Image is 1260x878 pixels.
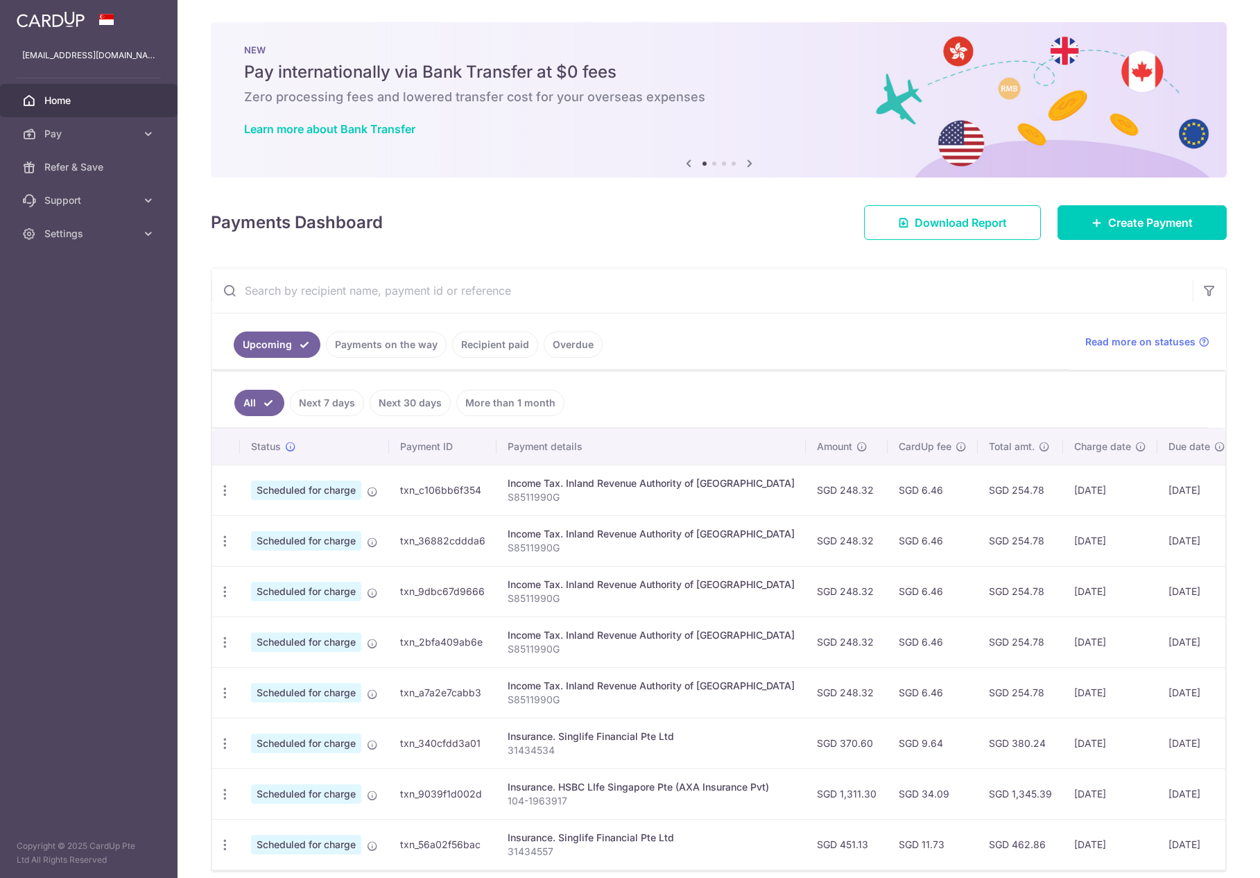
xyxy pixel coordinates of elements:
span: Support [44,193,136,207]
a: Next 30 days [370,390,451,416]
a: More than 1 month [456,390,564,416]
td: [DATE] [1157,768,1236,819]
td: [DATE] [1157,515,1236,566]
a: Create Payment [1058,205,1227,240]
p: NEW [244,44,1193,55]
div: Insurance. HSBC LIfe Singapore Pte (AXA Insurance Pvt) [508,780,795,794]
td: SGD 254.78 [978,667,1063,718]
img: CardUp [17,11,85,28]
td: SGD 462.86 [978,819,1063,870]
span: Amount [817,440,852,454]
span: Read more on statuses [1085,335,1196,349]
td: SGD 11.73 [888,819,978,870]
td: SGD 6.46 [888,566,978,617]
td: [DATE] [1157,566,1236,617]
div: Income Tax. Inland Revenue Authority of [GEOGRAPHIC_DATA] [508,578,795,592]
td: txn_9dbc67d9666 [389,566,497,617]
td: txn_a7a2e7cabb3 [389,667,497,718]
span: Charge date [1074,440,1131,454]
span: Scheduled for charge [251,835,361,854]
td: SGD 248.32 [806,667,888,718]
a: Download Report [864,205,1041,240]
td: txn_56a02f56bac [389,819,497,870]
p: 31434534 [508,743,795,757]
span: Create Payment [1108,214,1193,231]
h6: Zero processing fees and lowered transfer cost for your overseas expenses [244,89,1193,105]
span: Download Report [915,214,1007,231]
p: S8511990G [508,642,795,656]
p: S8511990G [508,592,795,605]
td: SGD 34.09 [888,768,978,819]
th: Payment ID [389,429,497,465]
td: SGD 9.64 [888,718,978,768]
td: txn_9039f1d002d [389,768,497,819]
td: SGD 1,345.39 [978,768,1063,819]
a: All [234,390,284,416]
a: Upcoming [234,332,320,358]
span: Refer & Save [44,160,136,174]
td: SGD 6.46 [888,667,978,718]
a: Read more on statuses [1085,335,1209,349]
td: SGD 254.78 [978,465,1063,515]
td: [DATE] [1063,768,1157,819]
td: SGD 254.78 [978,617,1063,667]
td: SGD 6.46 [888,465,978,515]
td: [DATE] [1063,515,1157,566]
a: Recipient paid [452,332,538,358]
span: Home [44,94,136,107]
a: Learn more about Bank Transfer [244,122,415,136]
span: CardUp fee [899,440,951,454]
a: Payments on the way [326,332,447,358]
div: Insurance. Singlife Financial Pte Ltd [508,831,795,845]
span: Settings [44,227,136,241]
span: Scheduled for charge [251,531,361,551]
p: S8511990G [508,541,795,555]
span: Scheduled for charge [251,683,361,703]
div: Income Tax. Inland Revenue Authority of [GEOGRAPHIC_DATA] [508,527,795,541]
td: SGD 451.13 [806,819,888,870]
span: Due date [1168,440,1210,454]
td: SGD 248.32 [806,465,888,515]
td: [DATE] [1157,667,1236,718]
td: txn_2bfa409ab6e [389,617,497,667]
h4: Payments Dashboard [211,210,383,235]
td: SGD 380.24 [978,718,1063,768]
td: [DATE] [1157,718,1236,768]
div: Insurance. Singlife Financial Pte Ltd [508,730,795,743]
div: Income Tax. Inland Revenue Authority of [GEOGRAPHIC_DATA] [508,476,795,490]
td: [DATE] [1157,465,1236,515]
td: SGD 248.32 [806,515,888,566]
a: Overdue [544,332,603,358]
p: [EMAIL_ADDRESS][DOMAIN_NAME] [22,49,155,62]
td: txn_340cfdd3a01 [389,718,497,768]
th: Payment details [497,429,806,465]
td: SGD 254.78 [978,515,1063,566]
td: SGD 370.60 [806,718,888,768]
p: S8511990G [508,490,795,504]
td: [DATE] [1157,617,1236,667]
td: [DATE] [1063,667,1157,718]
td: [DATE] [1063,465,1157,515]
p: 104-1963917 [508,794,795,808]
h5: Pay internationally via Bank Transfer at $0 fees [244,61,1193,83]
td: [DATE] [1063,819,1157,870]
span: Scheduled for charge [251,632,361,652]
td: [DATE] [1157,819,1236,870]
span: Status [251,440,281,454]
span: Scheduled for charge [251,734,361,753]
td: [DATE] [1063,718,1157,768]
span: Total amt. [989,440,1035,454]
span: Scheduled for charge [251,481,361,500]
td: SGD 248.32 [806,617,888,667]
td: SGD 6.46 [888,515,978,566]
p: S8511990G [508,693,795,707]
img: Bank transfer banner [211,22,1227,178]
td: txn_36882cddda6 [389,515,497,566]
td: SGD 6.46 [888,617,978,667]
td: SGD 1,311.30 [806,768,888,819]
div: Income Tax. Inland Revenue Authority of [GEOGRAPHIC_DATA] [508,628,795,642]
td: [DATE] [1063,566,1157,617]
div: Income Tax. Inland Revenue Authority of [GEOGRAPHIC_DATA] [508,679,795,693]
td: txn_c106bb6f354 [389,465,497,515]
input: Search by recipient name, payment id or reference [212,268,1193,313]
